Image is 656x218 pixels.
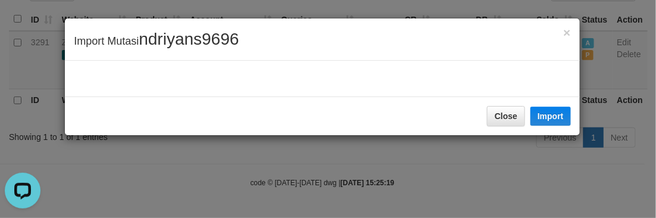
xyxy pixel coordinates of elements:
span: Import Mutasi [74,35,239,47]
span: × [563,26,570,39]
button: Close [487,106,525,126]
button: Open LiveChat chat widget [5,5,40,41]
span: ndriyans9696 [139,30,239,48]
button: Close [563,26,570,39]
button: Import [530,107,571,126]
